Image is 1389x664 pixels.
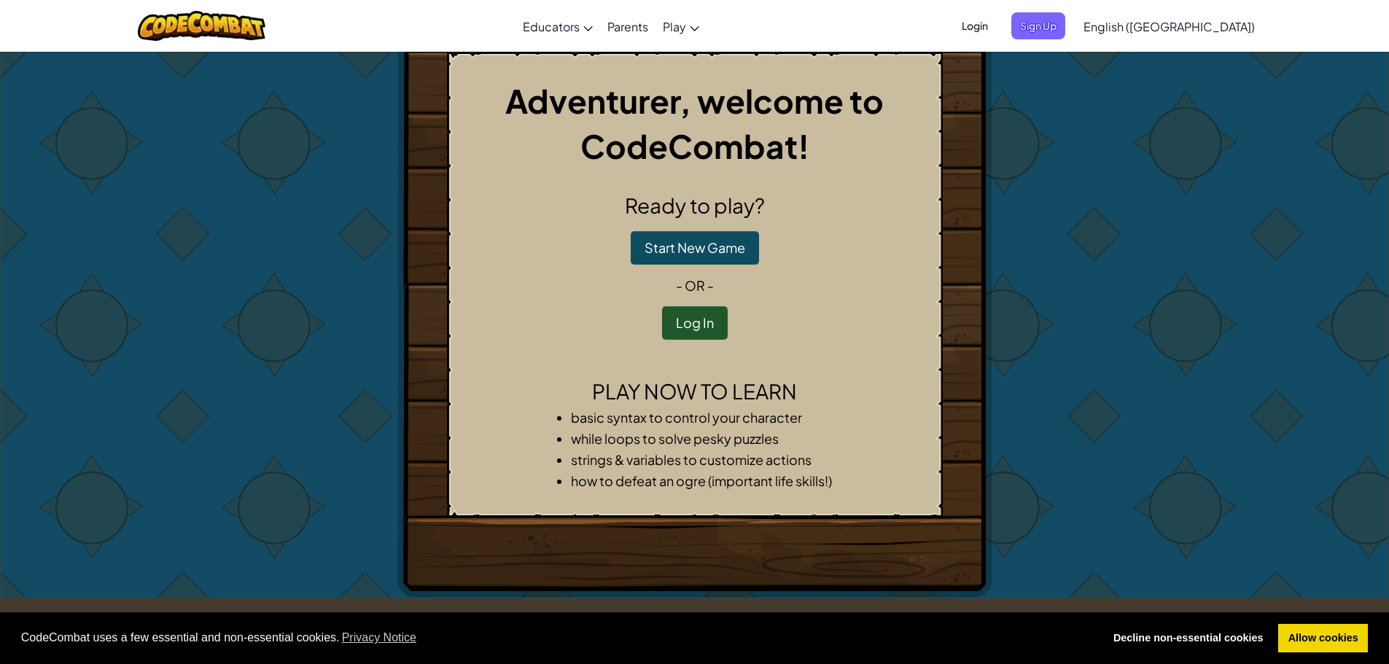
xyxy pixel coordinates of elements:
[705,277,714,294] span: -
[459,376,930,407] h2: Play now to learn
[571,470,848,491] li: how to defeat an ogre (important life skills!)
[676,277,685,294] span: -
[1278,624,1368,653] a: allow cookies
[523,19,580,34] span: Educators
[515,7,600,46] a: Educators
[1103,624,1273,653] a: deny cookies
[600,7,655,46] a: Parents
[459,78,930,168] h1: Adventurer, welcome to CodeCombat!
[1076,7,1262,46] a: English ([GEOGRAPHIC_DATA])
[662,306,728,340] button: Log In
[571,428,848,449] li: while loops to solve pesky puzzles
[1083,19,1255,34] span: English ([GEOGRAPHIC_DATA])
[571,407,848,428] li: basic syntax to control your character
[138,11,265,41] img: CodeCombat logo
[953,12,997,39] button: Login
[571,449,848,470] li: strings & variables to customize actions
[459,190,930,221] h2: Ready to play?
[655,7,707,46] a: Play
[631,231,759,265] button: Start New Game
[1011,12,1065,39] button: Sign Up
[21,627,1092,649] span: CodeCombat uses a few essential and non-essential cookies.
[663,19,686,34] span: Play
[340,627,419,649] a: learn more about cookies
[685,277,705,294] span: or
